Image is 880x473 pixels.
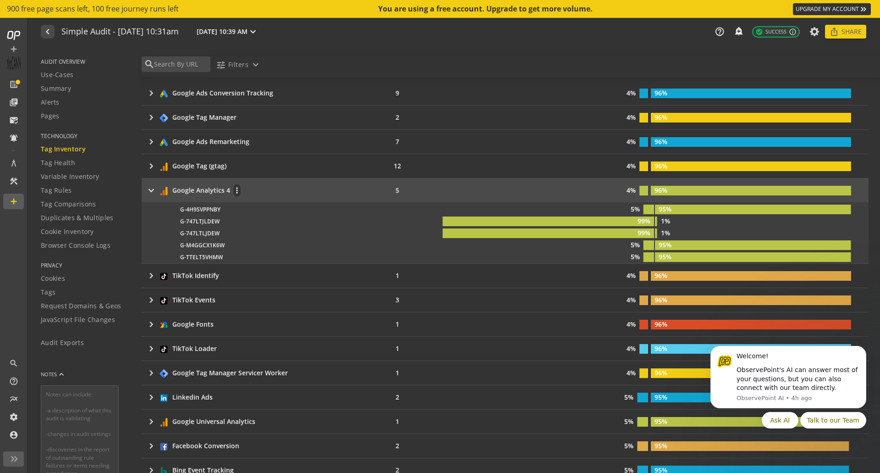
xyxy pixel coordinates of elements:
[659,252,671,261] text: 95%
[625,417,634,426] text: 5%
[146,343,157,354] mat-icon: keyboard_arrow_right
[755,28,763,36] mat-icon: check_circle
[172,186,230,195] div: Google Analytics 4
[146,88,157,99] mat-icon: keyboard_arrow_right
[41,186,72,195] span: Tag Rules
[734,26,743,35] mat-icon: add_alert
[159,320,169,330] img: 1167.svg
[180,252,440,262] div: G-TTELT5VHMW
[180,240,440,250] div: G-M4GGCX1K6W
[146,112,157,123] mat-icon: keyboard_arrow_right
[216,60,225,70] mat-icon: tune
[793,3,871,15] a: UPGRADE MY ACCOUNT
[789,28,797,36] mat-icon: info_outline
[369,130,432,154] td: 7
[830,27,839,36] mat-icon: ios_share
[654,137,667,146] text: 96%
[159,345,169,354] img: 1269.svg
[57,370,66,379] mat-icon: keyboard_arrow_up
[627,295,636,304] text: 4%
[9,359,18,368] mat-icon: search
[146,161,157,172] mat-icon: keyboard_arrow_right
[159,393,169,403] img: 55.svg
[146,295,157,306] mat-icon: keyboard_arrow_right
[41,111,60,121] span: Pages
[212,56,265,73] button: Filters
[41,338,84,347] span: Audit Exports
[172,137,249,146] div: Google Ads Remarketing
[7,4,179,14] span: 900 free page scans left, 100 free journey runs left
[654,441,667,450] text: 95%
[841,23,862,40] span: Share
[41,158,75,167] span: Tag Health
[654,186,667,195] text: 96%
[61,27,179,37] h1: Simple Audit - 11 August 2025 | 10:31am
[627,344,636,353] text: 4%
[172,320,214,329] div: Google Fonts
[41,363,66,385] button: NOTES
[159,89,169,99] img: 16.svg
[180,204,440,214] div: G-4H9SVPPNBY
[159,272,169,281] img: 1004.svg
[172,393,213,402] div: Linkedin Ads
[378,4,594,14] div: You are using a free account. Upgrade to get more volume.
[172,113,236,122] div: Google Tag Manager
[159,442,169,451] img: 232.svg
[631,252,640,261] text: 5%
[197,27,247,36] span: [DATE] 10:39 AM
[369,106,432,129] td: 2
[369,410,432,434] td: 1
[172,344,217,353] div: TikTok Loader
[631,240,640,249] text: 5%
[172,161,226,171] div: Google Tag (gtag)
[654,393,667,401] text: 95%
[859,5,868,14] mat-icon: keyboard_double_arrow_right
[228,56,248,73] span: Filters
[627,161,636,170] text: 4%
[159,369,169,378] img: 1524.svg
[180,228,440,238] div: G-747LTLJDEW
[697,316,880,468] iframe: Intercom notifications message
[146,440,157,451] mat-icon: keyboard_arrow_right
[654,113,667,122] text: 96%
[172,417,255,426] div: Google Universal Analytics
[234,186,240,195] mat-icon: more_vert
[144,59,153,70] mat-icon: search
[654,271,667,280] text: 96%
[755,28,786,36] span: Success
[9,377,18,386] mat-icon: help_outline
[625,393,634,401] text: 5%
[172,89,273,98] div: Google Ads Conversion Tracking
[659,240,671,249] text: 95%
[369,312,432,336] td: 1
[41,227,94,236] span: Cookie Inventory
[9,430,18,440] mat-icon: account_circle
[41,200,96,209] span: Tag Comparisons
[41,98,60,107] span: Alerts
[9,116,18,125] mat-icon: mark_email_read
[9,80,18,89] mat-icon: list_alt
[715,27,725,37] mat-icon: help_outline
[247,26,258,37] mat-icon: expand_more
[627,368,636,377] text: 4%
[654,89,667,97] text: 96%
[146,367,157,378] mat-icon: keyboard_arrow_right
[9,159,18,168] mat-icon: architecture
[9,197,18,206] mat-icon: add
[159,113,169,123] img: 18.svg
[659,205,671,213] text: 95%
[41,58,130,66] span: AUDIT OVERVIEW
[661,217,670,225] text: 1%
[172,368,288,378] div: Google Tag Manager Servicer Worker
[627,113,636,122] text: 4%
[625,441,634,450] text: 5%
[41,132,130,140] span: TECHNOLOGY
[7,56,21,70] img: Customer Logo
[41,301,121,311] span: Request Domains & Geos
[42,26,52,37] mat-icon: navigate_before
